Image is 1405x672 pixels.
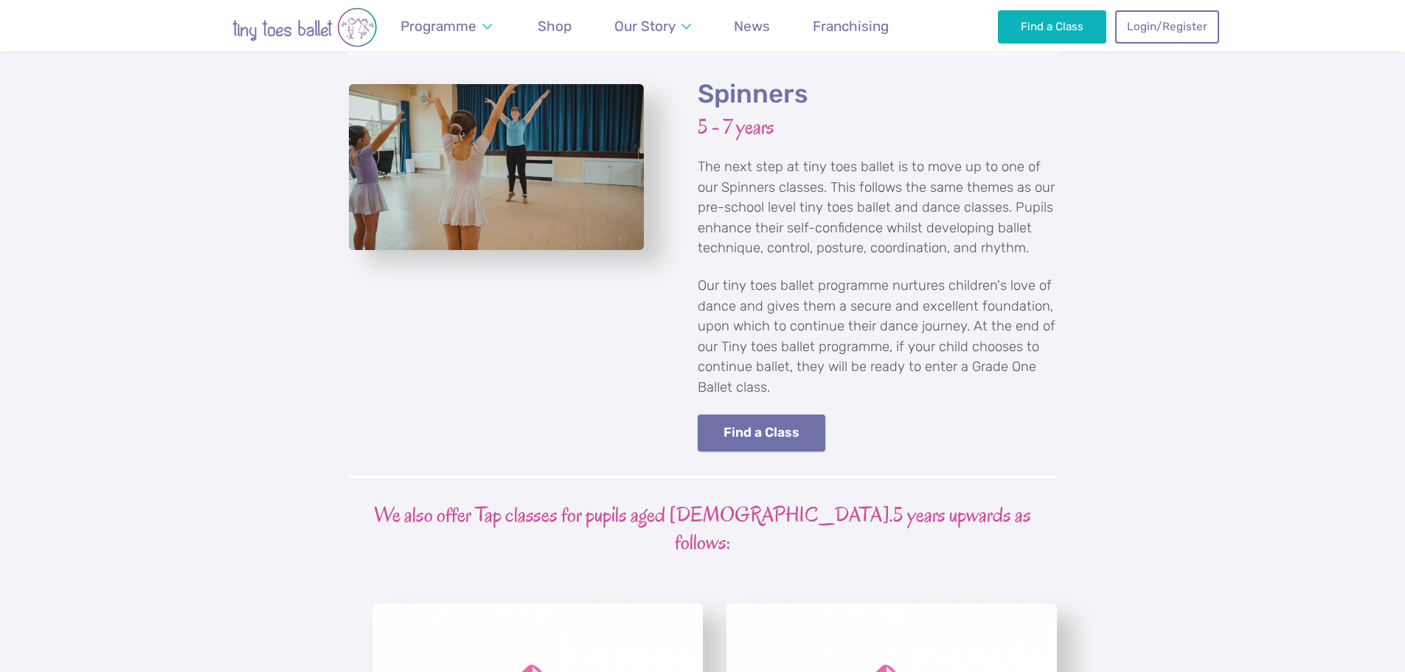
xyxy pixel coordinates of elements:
[1115,10,1218,43] a: Login/Register
[531,9,579,44] a: Shop
[400,18,476,35] span: Programme
[813,18,889,35] span: Franchising
[614,18,676,35] span: Our Story
[806,9,896,44] a: Franchising
[727,9,777,44] a: News
[698,114,1057,141] h3: 5 - 7 years
[698,276,1057,398] p: Our tiny toes ballet programme nurtures children's love of dance and gives them a secure and exce...
[349,502,1057,556] h3: We also offer Tap classes for pupils aged [DEMOGRAPHIC_DATA].5 years upwards as follows:
[394,9,499,44] a: Programme
[734,18,770,35] span: News
[998,10,1106,43] a: Find a Class
[698,78,1057,111] h2: Spinners
[187,7,423,47] img: tiny toes ballet
[538,18,572,35] span: Shop
[698,415,826,452] a: Find a Class
[607,9,698,44] a: Our Story
[349,84,644,250] a: View full-size image
[698,157,1057,259] p: The next step at tiny toes ballet is to move up to one of our Spinners classes. This follows the ...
